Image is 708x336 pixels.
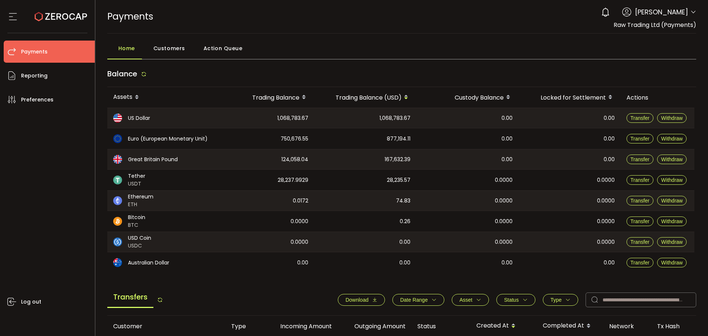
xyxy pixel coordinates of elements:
[21,94,53,105] span: Preferences
[495,238,513,246] span: 0.0000
[416,91,518,104] div: Custody Balance
[657,113,687,123] button: Withdraw
[293,197,308,205] span: 0.0172
[222,91,314,104] div: Trading Balance
[387,135,410,143] span: 877,194.11
[346,297,368,303] span: Download
[631,260,650,266] span: Transfer
[604,135,615,143] span: 0.00
[113,258,122,267] img: aud_portfolio.svg
[504,297,519,303] span: Status
[278,176,308,184] span: 28,237.9929
[400,217,410,226] span: 0.26
[537,320,603,332] div: Completed At
[387,176,410,184] span: 28,235.57
[107,287,153,308] span: Transfers
[452,294,489,306] button: Asset
[657,196,687,205] button: Withdraw
[627,237,654,247] button: Transfer
[281,135,308,143] span: 750,676.55
[113,155,122,164] img: gbp_portfolio.svg
[118,41,135,56] span: Home
[597,217,615,226] span: 0.0000
[128,234,151,242] span: USD Coin
[314,91,416,104] div: Trading Balance (USD)
[297,259,308,267] span: 0.00
[385,155,410,164] span: 167,632.39
[627,175,654,185] button: Transfer
[291,238,308,246] span: 0.0000
[627,113,654,123] button: Transfer
[631,218,650,224] span: Transfer
[502,135,513,143] span: 0.00
[128,180,145,188] span: USDT
[128,193,153,201] span: Ethereum
[204,41,243,56] span: Action Queue
[128,242,151,250] span: USDC
[657,134,687,143] button: Withdraw
[495,197,513,205] span: 0.0000
[604,114,615,122] span: 0.00
[21,297,41,307] span: Log out
[661,198,683,204] span: Withdraw
[627,217,654,226] button: Transfer
[338,322,412,330] div: Outgoing Amount
[551,297,562,303] span: Type
[107,91,222,104] div: Assets
[113,176,122,184] img: usdt_portfolio.svg
[661,115,683,121] span: Withdraw
[631,177,650,183] span: Transfer
[392,294,444,306] button: Date Range
[597,238,615,246] span: 0.0000
[631,115,650,121] span: Transfer
[661,218,683,224] span: Withdraw
[604,259,615,267] span: 0.00
[21,70,48,81] span: Reporting
[597,197,615,205] span: 0.0000
[631,239,650,245] span: Transfer
[657,155,687,164] button: Withdraw
[128,135,208,143] span: Euro (European Monetary Unit)
[495,217,513,226] span: 0.0000
[153,41,185,56] span: Customers
[627,258,654,267] button: Transfer
[21,46,48,57] span: Payments
[128,221,145,229] span: BTC
[603,322,651,330] div: Network
[597,176,615,184] span: 0.0000
[631,198,650,204] span: Transfer
[657,258,687,267] button: Withdraw
[291,217,308,226] span: 0.0000
[627,134,654,143] button: Transfer
[671,301,708,336] div: Chat Widget
[264,322,338,330] div: Incoming Amount
[471,320,537,332] div: Created At
[399,238,410,246] span: 0.00
[518,91,621,104] div: Locked for Settlement
[661,136,683,142] span: Withdraw
[459,297,472,303] span: Asset
[496,294,535,306] button: Status
[113,217,122,226] img: btc_portfolio.svg
[113,114,122,122] img: usd_portfolio.svg
[128,114,150,122] span: US Dollar
[661,156,683,162] span: Withdraw
[604,155,615,164] span: 0.00
[128,214,145,221] span: Bitcoin
[502,259,513,267] span: 0.00
[128,259,169,267] span: Australian Dollar
[128,156,178,163] span: Great Britain Pound
[107,69,137,79] span: Balance
[502,155,513,164] span: 0.00
[277,114,308,122] span: 1,068,783.67
[128,172,145,180] span: Tether
[396,197,410,205] span: 74.83
[400,297,428,303] span: Date Range
[495,176,513,184] span: 0.0000
[543,294,578,306] button: Type
[107,10,153,23] span: Payments
[338,294,385,306] button: Download
[657,175,687,185] button: Withdraw
[113,196,122,205] img: eth_portfolio.svg
[631,136,650,142] span: Transfer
